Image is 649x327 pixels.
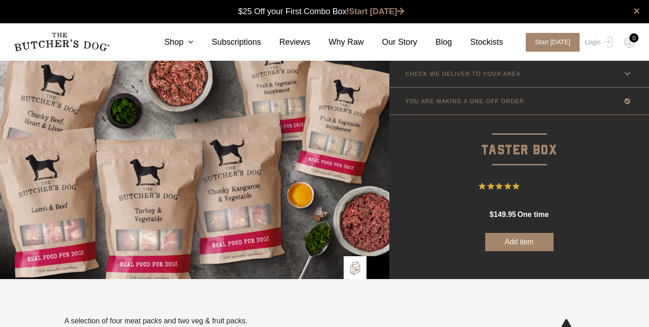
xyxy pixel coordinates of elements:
[364,36,417,48] a: Our Story
[405,98,524,105] p: YOU ARE MAKING A ONE-OFF ORDER
[146,36,194,48] a: Shop
[517,33,583,52] a: Start [DATE]
[629,33,639,42] div: 0
[479,179,560,193] button: Rated 4.9 out of 5 stars from 14 reviews. Jump to reviews.
[633,5,640,16] a: close
[389,88,649,115] a: YOU ARE MAKING A ONE-OFF ORDER
[371,261,385,274] img: TBD_Lifestyle_Black.png
[583,33,612,52] a: Login
[194,36,261,48] a: Subscriptions
[405,71,521,77] p: CHECK WE DELIVER TO YOUR AREA
[526,33,580,52] span: Start [DATE]
[261,36,310,48] a: Reviews
[310,36,364,48] a: Why Raw
[452,36,503,48] a: Stockists
[523,179,560,193] span: 14 Reviews
[494,211,516,218] span: 149.95
[490,211,494,218] span: $
[624,37,635,48] img: TBD_Cart-Empty.png
[389,115,649,161] p: Taster Box
[417,36,452,48] a: Blog
[349,7,405,16] a: Start [DATE]
[518,211,549,218] span: one time
[485,233,554,251] button: Add item
[348,261,362,275] img: TBD_Build-A-Box.png
[389,60,649,87] a: CHECK WE DELIVER TO YOUR AREA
